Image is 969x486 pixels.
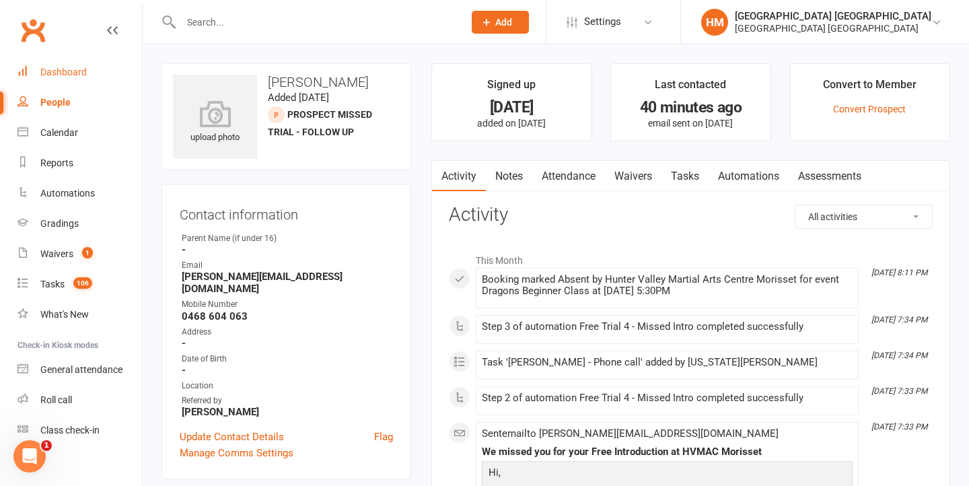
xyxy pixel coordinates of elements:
[482,392,853,404] div: Step 2 of automation Free Trial 4 - Missed Intro completed successfully
[17,300,142,330] a: What's New
[495,17,512,28] span: Add
[173,75,400,90] h3: [PERSON_NAME]
[40,97,71,108] div: People
[623,100,758,114] div: 40 minutes ago
[17,57,142,88] a: Dashboard
[182,310,393,322] strong: 0468 604 063
[871,422,927,431] i: [DATE] 7:33 PM
[482,446,853,458] div: We missed you for your Free Introduction at HVMAC Morisset
[73,277,92,289] span: 106
[268,92,329,104] time: Added [DATE]
[40,425,100,436] div: Class check-in
[485,464,849,484] p: Hi,
[182,380,393,392] div: Location
[40,218,79,229] div: Gradings
[701,9,728,36] div: HM
[13,440,46,473] iframe: Intercom live chat
[871,315,927,324] i: [DATE] 7:34 PM
[173,100,257,145] div: upload photo
[449,205,933,225] h3: Activity
[17,239,142,269] a: Waivers 1
[268,109,372,137] span: Prospect Missed Trial - Follow up
[444,100,579,114] div: [DATE]
[17,269,142,300] a: Tasks 106
[623,118,758,129] p: email sent on [DATE]
[17,209,142,239] a: Gradings
[182,259,393,272] div: Email
[40,279,65,289] div: Tasks
[482,274,853,297] div: Booking marked Absent by Hunter Valley Martial Arts Centre Morisset for event Dragons Beginner Cl...
[182,364,393,376] strong: -
[735,22,931,34] div: [GEOGRAPHIC_DATA] [GEOGRAPHIC_DATA]
[532,161,605,192] a: Attendance
[182,406,393,418] strong: [PERSON_NAME]
[40,127,78,138] div: Calendar
[182,244,393,256] strong: -
[823,76,917,100] div: Convert to Member
[40,394,72,405] div: Roll call
[871,386,927,396] i: [DATE] 7:33 PM
[182,353,393,366] div: Date of Birth
[82,247,93,258] span: 1
[871,351,927,360] i: [DATE] 7:34 PM
[833,104,906,114] a: Convert Prospect
[182,326,393,339] div: Address
[180,202,393,222] h3: Contact information
[482,427,779,440] span: Sent email to [PERSON_NAME][EMAIL_ADDRESS][DOMAIN_NAME]
[709,161,789,192] a: Automations
[605,161,661,192] a: Waivers
[449,246,933,268] li: This Month
[486,161,532,192] a: Notes
[17,88,142,118] a: People
[41,440,52,451] span: 1
[789,161,871,192] a: Assessments
[444,118,579,129] p: added on [DATE]
[40,364,122,375] div: General attendance
[374,429,393,445] a: Flag
[182,298,393,311] div: Mobile Number
[182,271,393,295] strong: [PERSON_NAME][EMAIL_ADDRESS][DOMAIN_NAME]
[182,337,393,349] strong: -
[40,309,89,320] div: What's New
[180,445,293,461] a: Manage Comms Settings
[871,268,927,277] i: [DATE] 8:11 PM
[177,13,454,32] input: Search...
[655,76,726,100] div: Last contacted
[487,76,536,100] div: Signed up
[17,355,142,385] a: General attendance kiosk mode
[432,161,486,192] a: Activity
[17,118,142,148] a: Calendar
[180,429,284,445] a: Update Contact Details
[482,321,853,333] div: Step 3 of automation Free Trial 4 - Missed Intro completed successfully
[472,11,529,34] button: Add
[16,13,50,47] a: Clubworx
[17,385,142,415] a: Roll call
[482,357,853,368] div: Task '[PERSON_NAME] - Phone call' added by [US_STATE][PERSON_NAME]
[40,67,87,77] div: Dashboard
[40,158,73,168] div: Reports
[182,394,393,407] div: Referred by
[661,161,709,192] a: Tasks
[584,7,621,37] span: Settings
[17,178,142,209] a: Automations
[735,10,931,22] div: [GEOGRAPHIC_DATA] [GEOGRAPHIC_DATA]
[40,188,95,199] div: Automations
[17,415,142,446] a: Class kiosk mode
[182,232,393,245] div: Parent Name (if under 16)
[40,248,73,259] div: Waivers
[17,148,142,178] a: Reports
